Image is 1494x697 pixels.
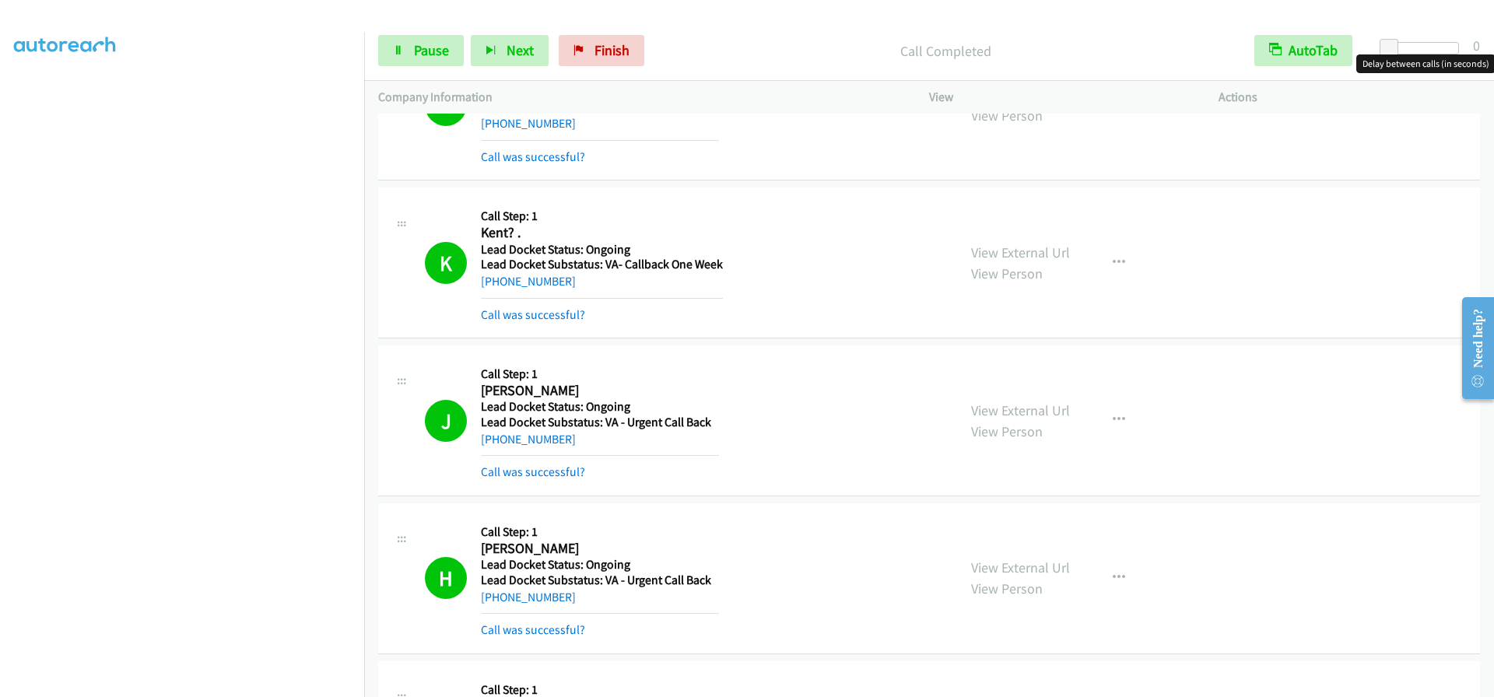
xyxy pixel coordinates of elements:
[481,274,576,289] a: [PHONE_NUMBER]
[481,307,585,322] a: Call was successful?
[665,40,1226,61] p: Call Completed
[471,35,549,66] button: Next
[481,399,719,415] h5: Lead Docket Status: Ongoing
[425,400,467,442] h1: J
[481,540,719,558] h2: [PERSON_NAME]
[481,590,576,604] a: [PHONE_NUMBER]
[414,41,449,59] span: Pause
[481,464,585,479] a: Call was successful?
[481,524,719,540] h5: Call Step: 1
[481,382,719,400] h2: [PERSON_NAME]
[481,573,719,588] h5: Lead Docket Substatus: VA - Urgent Call Back
[1473,35,1480,56] div: 0
[559,35,644,66] a: Finish
[378,88,901,107] p: Company Information
[971,580,1043,597] a: View Person
[481,116,576,131] a: [PHONE_NUMBER]
[481,257,723,272] h5: Lead Docket Substatus: VA- Callback One Week
[971,422,1043,440] a: View Person
[594,41,630,59] span: Finish
[481,557,719,573] h5: Lead Docket Status: Ongoing
[481,149,585,164] a: Call was successful?
[481,415,719,430] h5: Lead Docket Substatus: VA - Urgent Call Back
[425,242,467,284] h1: K
[1254,35,1352,66] button: AutoTab
[507,41,534,59] span: Next
[971,107,1043,124] a: View Person
[1219,88,1480,107] p: Actions
[481,622,585,637] a: Call was successful?
[971,401,1070,419] a: View External Url
[971,264,1043,282] a: View Person
[378,35,464,66] a: Pause
[481,366,719,382] h5: Call Step: 1
[481,242,723,257] h5: Lead Docket Status: Ongoing
[481,224,719,242] h2: Kent? .
[971,243,1070,261] a: View External Url
[971,559,1070,576] a: View External Url
[481,432,576,447] a: [PHONE_NUMBER]
[425,557,467,599] h1: H
[481,208,723,224] h5: Call Step: 1
[1449,286,1494,410] iframe: Resource Center
[929,88,1191,107] p: View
